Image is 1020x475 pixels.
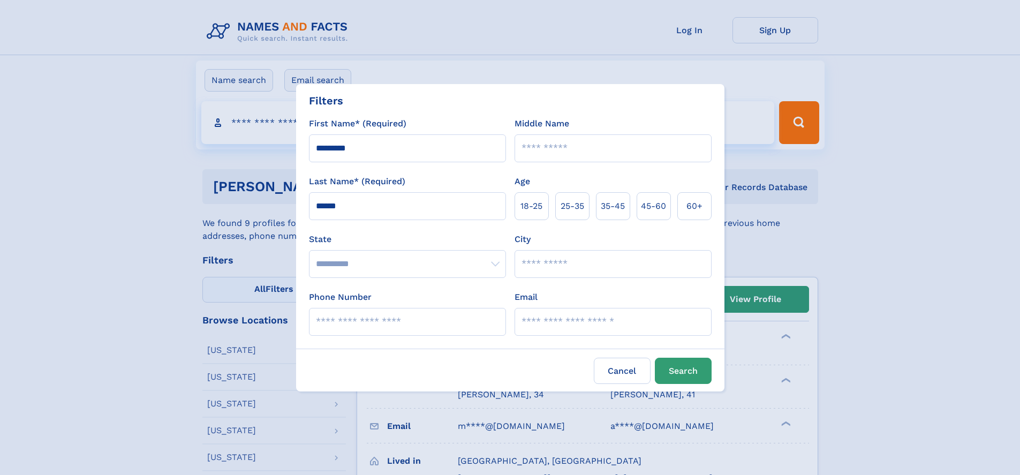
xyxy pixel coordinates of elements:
[601,200,625,213] span: 35‑45
[515,291,538,304] label: Email
[515,175,530,188] label: Age
[655,358,712,384] button: Search
[520,200,542,213] span: 18‑25
[515,233,531,246] label: City
[686,200,702,213] span: 60+
[309,291,372,304] label: Phone Number
[594,358,651,384] label: Cancel
[309,233,506,246] label: State
[515,117,569,130] label: Middle Name
[309,175,405,188] label: Last Name* (Required)
[561,200,584,213] span: 25‑35
[641,200,666,213] span: 45‑60
[309,117,406,130] label: First Name* (Required)
[309,93,343,109] div: Filters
